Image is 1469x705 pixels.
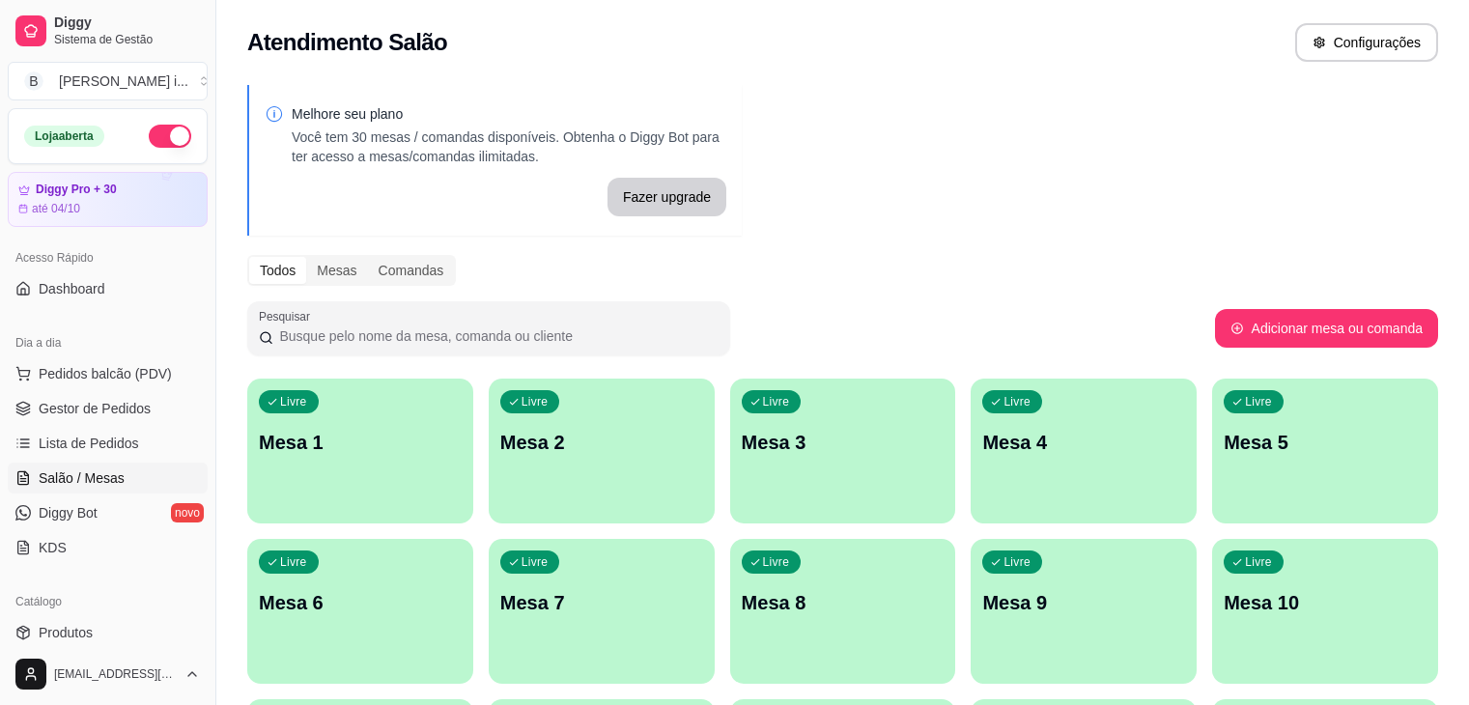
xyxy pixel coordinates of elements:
button: Adicionar mesa ou comanda [1215,309,1438,348]
a: Dashboard [8,273,208,304]
span: Salão / Mesas [39,468,125,488]
button: LivreMesa 10 [1212,539,1438,684]
div: Catálogo [8,586,208,617]
span: KDS [39,538,67,557]
label: Pesquisar [259,308,317,324]
article: até 04/10 [32,201,80,216]
p: Mesa 2 [500,429,703,456]
button: LivreMesa 4 [971,379,1197,523]
div: Loja aberta [24,126,104,147]
div: Dia a dia [8,327,208,358]
p: Livre [522,554,549,570]
button: [EMAIL_ADDRESS][DOMAIN_NAME] [8,651,208,697]
article: Diggy Pro + 30 [36,183,117,197]
p: Mesa 4 [982,429,1185,456]
p: Livre [1245,554,1272,570]
button: LivreMesa 3 [730,379,956,523]
span: Diggy [54,14,200,32]
span: Diggy Bot [39,503,98,522]
p: Mesa 1 [259,429,462,456]
span: Produtos [39,623,93,642]
span: Lista de Pedidos [39,434,139,453]
p: Livre [763,394,790,409]
p: Você tem 30 mesas / comandas disponíveis. Obtenha o Diggy Bot para ter acesso a mesas/comandas il... [292,127,726,166]
div: Acesso Rápido [8,242,208,273]
div: Comandas [368,257,455,284]
a: Diggy Pro + 30até 04/10 [8,172,208,227]
p: Mesa 6 [259,589,462,616]
p: Melhore seu plano [292,104,726,124]
p: Mesa 8 [742,589,945,616]
p: Mesa 5 [1224,429,1427,456]
button: LivreMesa 7 [489,539,715,684]
button: Alterar Status [149,125,191,148]
div: [PERSON_NAME] i ... [59,71,188,91]
p: Mesa 9 [982,589,1185,616]
a: Diggy Botnovo [8,497,208,528]
button: Fazer upgrade [607,178,726,216]
span: Sistema de Gestão [54,32,200,47]
button: LivreMesa 5 [1212,379,1438,523]
button: LivreMesa 8 [730,539,956,684]
button: Configurações [1295,23,1438,62]
p: Livre [1003,554,1031,570]
a: DiggySistema de Gestão [8,8,208,54]
a: Gestor de Pedidos [8,393,208,424]
span: Dashboard [39,279,105,298]
a: Salão / Mesas [8,463,208,493]
p: Mesa 3 [742,429,945,456]
span: B [24,71,43,91]
p: Livre [763,554,790,570]
div: Mesas [306,257,367,284]
span: [EMAIL_ADDRESS][DOMAIN_NAME] [54,666,177,682]
button: Pedidos balcão (PDV) [8,358,208,389]
a: Lista de Pedidos [8,428,208,459]
span: Pedidos balcão (PDV) [39,364,172,383]
span: Gestor de Pedidos [39,399,151,418]
button: LivreMesa 6 [247,539,473,684]
button: LivreMesa 9 [971,539,1197,684]
p: Livre [280,554,307,570]
p: Livre [1245,394,1272,409]
p: Mesa 10 [1224,589,1427,616]
button: LivreMesa 2 [489,379,715,523]
button: LivreMesa 1 [247,379,473,523]
p: Livre [522,394,549,409]
a: Produtos [8,617,208,648]
div: Todos [249,257,306,284]
button: Select a team [8,62,208,100]
a: KDS [8,532,208,563]
p: Mesa 7 [500,589,703,616]
h2: Atendimento Salão [247,27,447,58]
p: Livre [280,394,307,409]
p: Livre [1003,394,1031,409]
input: Pesquisar [273,326,719,346]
